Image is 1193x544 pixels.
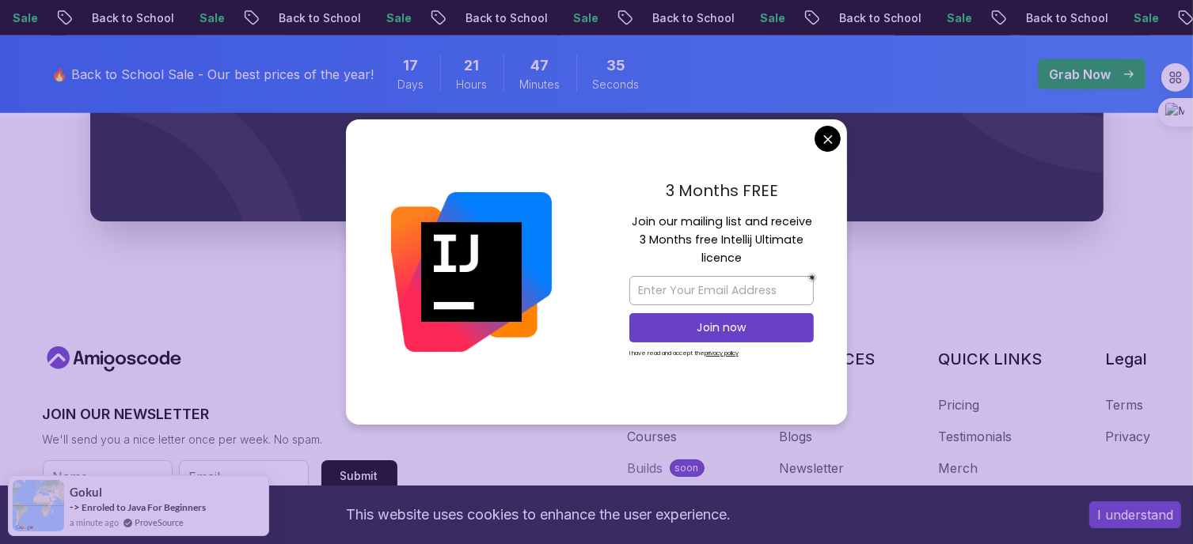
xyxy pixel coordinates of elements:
div: Submit [340,468,378,484]
div: Builds [628,459,663,478]
p: Back to School [265,10,373,26]
span: Hours [457,77,488,93]
span: 47 Minutes [531,55,549,77]
h3: Legal [1106,348,1151,370]
p: Sale [747,10,797,26]
p: Back to School [639,10,747,26]
h3: JOIN OUR NEWSLETTER [43,403,397,425]
h3: QUICK LINKS [939,348,1043,370]
input: Name [43,460,173,493]
p: Sale [1120,10,1171,26]
p: Back to School [826,10,933,26]
p: Sale [560,10,610,26]
p: Sale [373,10,424,26]
p: We'll send you a nice letter once per week. No spam. [43,432,397,448]
p: Back to School [78,10,186,26]
button: Accept cookies [1089,501,1181,528]
p: Back to School [452,10,560,26]
p: soon [675,462,699,474]
a: Merch [939,459,978,478]
span: Gokul [70,485,102,499]
p: Sale [933,10,984,26]
span: 35 Seconds [606,55,625,77]
span: Seconds [593,77,640,93]
a: Terms [1106,395,1144,414]
p: Back to School [1013,10,1120,26]
a: Courses [628,427,678,446]
p: 🔥 Back to School Sale - Our best prices of the year! [52,65,374,84]
a: ProveSource [135,516,184,529]
span: 17 Days [404,55,419,77]
a: Testimonials [939,427,1013,446]
a: Newsletter [780,459,845,478]
span: 21 Hours [465,55,480,77]
a: Blogs [780,427,813,446]
div: This website uses cookies to enhance the user experience. [12,497,1066,532]
img: provesource social proof notification image [13,480,64,531]
a: Enroled to Java For Beginners [82,501,206,513]
span: Days [398,77,424,93]
p: Sale [186,10,237,26]
span: Minutes [520,77,560,93]
span: a minute ago [70,516,119,529]
p: Grab Now [1050,65,1111,84]
button: Submit [321,460,397,492]
span: -> [70,501,80,513]
a: Privacy [1106,427,1151,446]
input: Email [179,460,309,493]
a: Pricing [939,395,980,414]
